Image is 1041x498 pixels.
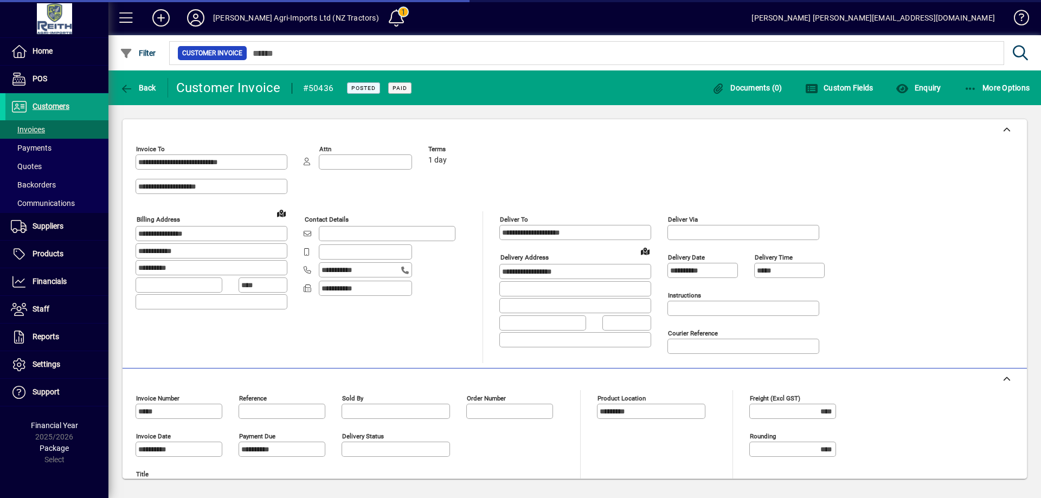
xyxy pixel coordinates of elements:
[750,394,800,402] mat-label: Freight (excl GST)
[273,204,290,222] a: View on map
[33,332,59,341] span: Reports
[467,394,506,402] mat-label: Order number
[428,146,493,153] span: Terms
[33,387,60,396] span: Support
[33,47,53,55] span: Home
[5,176,108,194] a: Backorders
[5,194,108,212] a: Communications
[751,9,995,27] div: [PERSON_NAME] [PERSON_NAME][EMAIL_ADDRESS][DOMAIN_NAME]
[5,157,108,176] a: Quotes
[5,241,108,268] a: Products
[805,83,873,92] span: Custom Fields
[33,102,69,111] span: Customers
[11,199,75,208] span: Communications
[5,351,108,378] a: Settings
[500,216,528,223] mat-label: Deliver To
[802,78,876,98] button: Custom Fields
[117,43,159,63] button: Filter
[5,296,108,323] a: Staff
[33,222,63,230] span: Suppliers
[136,432,171,440] mat-label: Invoice date
[5,139,108,157] a: Payments
[33,74,47,83] span: POS
[239,432,275,440] mat-label: Payment due
[351,85,376,92] span: Posted
[5,38,108,65] a: Home
[750,432,776,440] mat-label: Rounding
[668,216,698,223] mat-label: Deliver via
[5,324,108,351] a: Reports
[961,78,1033,98] button: More Options
[182,48,242,59] span: Customer Invoice
[5,213,108,240] a: Suppliers
[5,66,108,93] a: POS
[5,120,108,139] a: Invoices
[5,268,108,295] a: Financials
[40,444,69,452] span: Package
[342,432,384,440] mat-label: Delivery status
[33,277,67,286] span: Financials
[709,78,785,98] button: Documents (0)
[428,156,447,165] span: 1 day
[136,145,165,153] mat-label: Invoice To
[33,249,63,258] span: Products
[144,8,178,28] button: Add
[637,242,654,260] a: View on map
[668,329,718,337] mat-label: Courier Reference
[213,9,379,27] div: [PERSON_NAME] Agri-Imports Ltd (NZ Tractors)
[11,162,42,171] span: Quotes
[176,79,281,96] div: Customer Invoice
[597,394,646,402] mat-label: Product location
[755,254,793,261] mat-label: Delivery time
[964,83,1030,92] span: More Options
[303,80,334,97] div: #50436
[896,83,941,92] span: Enquiry
[668,292,701,299] mat-label: Instructions
[393,85,407,92] span: Paid
[668,254,705,261] mat-label: Delivery date
[120,49,156,57] span: Filter
[11,180,56,189] span: Backorders
[31,421,78,430] span: Financial Year
[893,78,943,98] button: Enquiry
[117,78,159,98] button: Back
[11,125,45,134] span: Invoices
[319,145,331,153] mat-label: Attn
[33,305,49,313] span: Staff
[1006,2,1027,37] a: Knowledge Base
[108,78,168,98] app-page-header-button: Back
[136,394,179,402] mat-label: Invoice number
[342,394,363,402] mat-label: Sold by
[33,360,60,368] span: Settings
[239,394,267,402] mat-label: Reference
[712,83,782,92] span: Documents (0)
[5,379,108,406] a: Support
[120,83,156,92] span: Back
[178,8,213,28] button: Profile
[136,470,149,478] mat-label: Title
[11,144,52,152] span: Payments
